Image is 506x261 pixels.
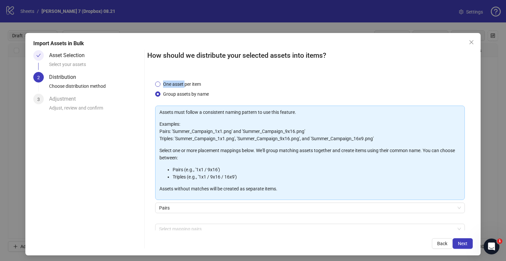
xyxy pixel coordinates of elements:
span: Back [437,241,447,246]
iframe: Intercom live chat [484,239,499,254]
span: Next [458,241,467,246]
button: Back [432,238,453,249]
button: Close [466,37,477,48]
div: Asset Selection [49,50,90,61]
span: 2 [37,75,40,80]
p: Select one or more placement mappings below. We'll group matching assets together and create item... [159,147,461,161]
span: close [469,40,474,45]
li: Triples (e.g., '1x1 / 9x16 / 16x9') [173,173,461,180]
span: Group assets by name [160,90,211,98]
span: One asset per item [160,81,204,88]
p: Examples: Pairs: 'Summer_Campaign_1x1.png' and 'Summer_Campaign_9x16.png' Triples: 'Summer_Campai... [159,120,461,142]
span: Pairs [159,203,461,213]
li: Pairs (e.g., '1x1 / 9x16') [173,166,461,173]
h2: How should we distribute your selected assets into items? [147,50,473,61]
span: 3 [37,97,40,102]
div: Distribution [49,72,81,82]
div: Choose distribution method [49,82,142,94]
div: Adjustment [49,94,81,104]
div: Adjust, review and confirm [49,104,142,115]
div: Import Assets in Bulk [33,40,473,48]
span: 1 [497,239,502,244]
button: Next [453,238,473,249]
p: Assets without matches will be created as separate items. [159,185,461,192]
p: Assets must follow a consistent naming pattern to use this feature. [159,109,461,116]
span: check [36,53,41,58]
div: Select your assets [49,61,142,72]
